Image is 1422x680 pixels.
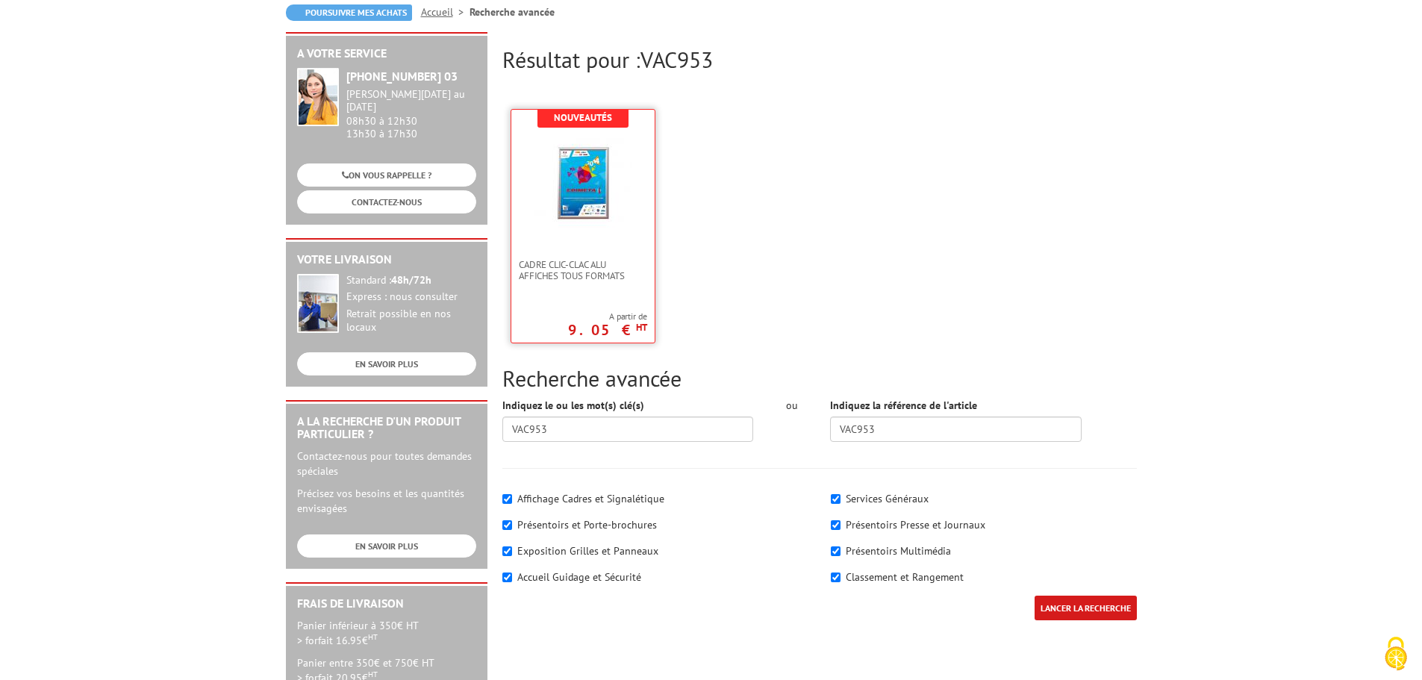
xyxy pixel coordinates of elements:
[346,88,476,113] div: [PERSON_NAME][DATE] au [DATE]
[297,597,476,611] h2: Frais de Livraison
[502,47,1137,72] h2: Résultat pour :
[830,398,977,413] label: Indiquez la référence de l'article
[470,4,555,19] li: Recherche avancée
[297,415,476,441] h2: A la recherche d'un produit particulier ?
[517,570,641,584] label: Accueil Guidage et Sécurité
[502,398,644,413] label: Indiquez le ou les mot(s) clé(s)
[297,352,476,375] a: EN SAVOIR PLUS
[502,494,512,504] input: Affichage Cadres et Signalétique
[517,518,657,531] label: Présentoirs et Porte-brochures
[568,311,647,322] span: A partir de
[511,259,655,281] a: Cadre Clic-Clac Alu affiches tous formats
[502,573,512,582] input: Accueil Guidage et Sécurité
[346,290,476,304] div: Express : nous consulter
[421,5,470,19] a: Accueil
[346,274,476,287] div: Standard :
[776,398,808,413] div: ou
[1035,596,1137,620] input: LANCER LA RECHERCHE
[831,494,841,504] input: Services Généraux
[568,325,647,334] p: 9.05 €
[297,486,476,516] p: Précisez vos besoins et les quantités envisagées
[297,190,476,213] a: CONTACTEZ-NOUS
[297,47,476,60] h2: A votre service
[534,132,632,229] img: Cadre Clic-Clac Alu affiches tous formats
[846,544,951,558] label: Présentoirs Multimédia
[297,274,339,333] img: widget-livraison.jpg
[286,4,412,21] a: Poursuivre mes achats
[636,321,647,334] sup: HT
[846,570,964,584] label: Classement et Rangement
[297,253,476,266] h2: Votre livraison
[346,69,458,84] strong: [PHONE_NUMBER] 03
[831,546,841,556] input: Présentoirs Multimédia
[502,546,512,556] input: Exposition Grilles et Panneaux
[1370,629,1422,680] button: Cookies (fenêtre modale)
[846,518,985,531] label: Présentoirs Presse et Journaux
[517,544,658,558] label: Exposition Grilles et Panneaux
[346,88,476,140] div: 08h30 à 12h30 13h30 à 17h30
[297,163,476,187] a: ON VOUS RAPPELLE ?
[297,534,476,558] a: EN SAVOIR PLUS
[502,520,512,530] input: Présentoirs et Porte-brochures
[831,520,841,530] input: Présentoirs Presse et Journaux
[368,669,378,679] sup: HT
[519,259,647,281] span: Cadre Clic-Clac Alu affiches tous formats
[831,573,841,582] input: Classement et Rangement
[391,273,431,287] strong: 48h/72h
[1377,635,1415,673] img: Cookies (fenêtre modale)
[368,631,378,642] sup: HT
[846,492,929,505] label: Services Généraux
[297,68,339,126] img: widget-service.jpg
[554,111,612,124] b: Nouveautés
[297,634,378,647] span: > forfait 16.95€
[640,45,713,74] span: VAC953
[297,618,476,648] p: Panier inférieur à 350€ HT
[297,449,476,478] p: Contactez-nous pour toutes demandes spéciales
[517,492,664,505] label: Affichage Cadres et Signalétique
[502,366,1137,390] h2: Recherche avancée
[346,308,476,334] div: Retrait possible en nos locaux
